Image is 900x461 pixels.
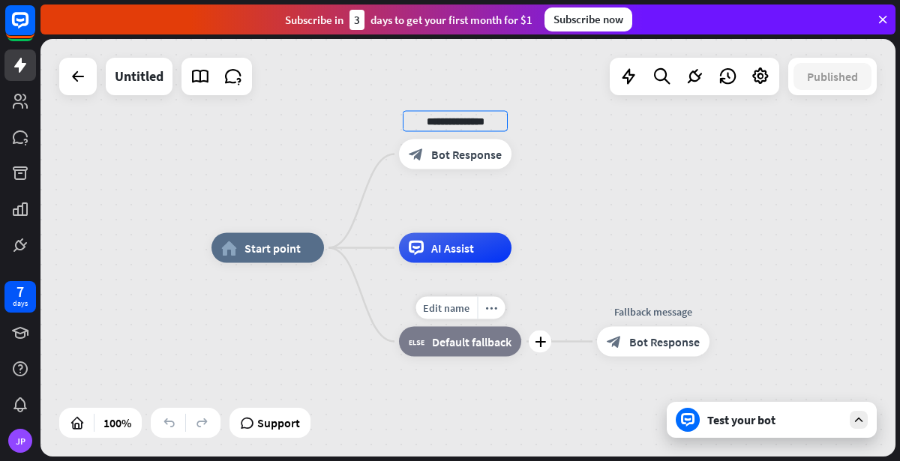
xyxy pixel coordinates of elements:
[244,241,301,256] span: Start point
[485,302,497,313] i: more_horiz
[285,10,532,30] div: Subscribe in days to get your first month for $1
[629,334,700,349] span: Bot Response
[16,285,24,298] div: 7
[707,412,842,427] div: Test your bot
[432,334,511,349] span: Default fallback
[423,301,469,315] span: Edit name
[409,334,424,349] i: block_fallback
[409,147,424,162] i: block_bot_response
[4,281,36,313] a: 7 days
[99,411,136,435] div: 100%
[257,411,300,435] span: Support
[13,298,28,309] div: days
[221,241,237,256] i: home_2
[793,63,871,90] button: Published
[8,429,32,453] div: JP
[349,10,364,30] div: 3
[544,7,632,31] div: Subscribe now
[12,6,57,51] button: Open LiveChat chat widget
[115,58,163,95] div: Untitled
[607,334,622,349] i: block_bot_response
[586,304,721,319] div: Fallback message
[431,241,474,256] span: AI Assist
[431,147,502,162] span: Bot Response
[535,337,546,347] i: plus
